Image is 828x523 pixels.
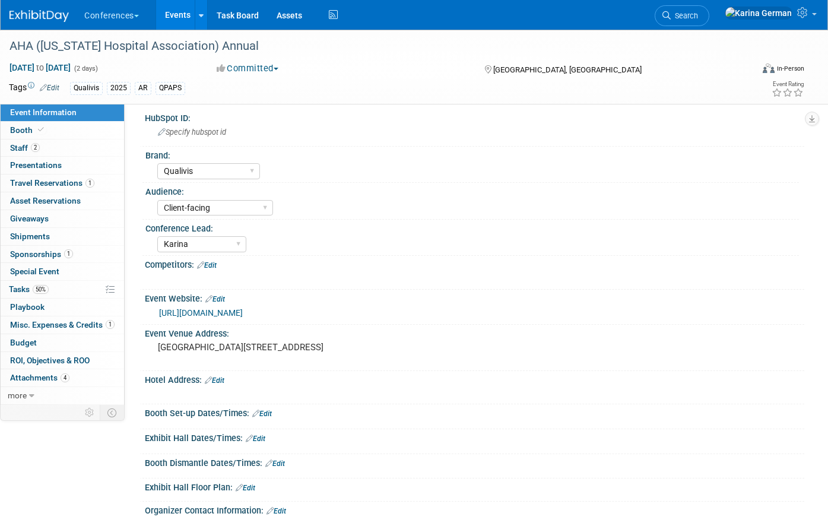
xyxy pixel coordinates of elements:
[1,387,124,404] a: more
[10,320,115,329] span: Misc. Expenses & Credits
[776,64,804,73] div: In-Person
[1,263,124,280] a: Special Event
[1,104,124,121] a: Event Information
[1,140,124,157] a: Staff2
[1,175,124,192] a: Travel Reservations1
[85,179,94,188] span: 1
[40,84,59,92] a: Edit
[1,281,124,298] a: Tasks50%
[1,228,124,245] a: Shipments
[135,82,151,94] div: AR
[212,62,283,75] button: Committed
[9,284,49,294] span: Tasks
[38,126,44,133] i: Booth reservation complete
[5,36,737,57] div: AHA ([US_STATE] Hospital Association) Annual
[1,122,124,139] a: Booth
[205,376,224,385] a: Edit
[772,81,804,87] div: Event Rating
[158,128,226,137] span: Specify hubspot id
[10,249,73,259] span: Sponsorships
[10,302,45,312] span: Playbook
[655,5,709,26] a: Search
[10,107,77,117] span: Event Information
[145,183,799,198] div: Audience:
[9,62,71,73] span: [DATE] [DATE]
[33,285,49,294] span: 50%
[9,81,59,95] td: Tags
[197,261,217,270] a: Edit
[265,459,285,468] a: Edit
[236,484,255,492] a: Edit
[156,82,185,94] div: QPAPS
[145,404,804,420] div: Booth Set-up Dates/Times:
[1,352,124,369] a: ROI, Objectives & ROO
[145,454,804,470] div: Booth Dismantle Dates/Times:
[1,334,124,351] a: Budget
[671,11,698,20] span: Search
[1,246,124,263] a: Sponsorships1
[1,299,124,316] a: Playbook
[9,10,69,22] img: ExhibitDay
[205,295,225,303] a: Edit
[1,316,124,334] a: Misc. Expenses & Credits1
[725,7,792,20] img: Karina German
[10,267,59,276] span: Special Event
[10,338,37,347] span: Budget
[80,405,100,420] td: Personalize Event Tab Strip
[61,373,69,382] span: 4
[8,391,27,400] span: more
[145,290,804,305] div: Event Website:
[1,192,124,210] a: Asset Reservations
[64,249,73,258] span: 1
[10,196,81,205] span: Asset Reservations
[145,371,804,386] div: Hotel Address:
[763,64,775,73] img: Format-Inperson.png
[1,369,124,386] a: Attachments4
[34,63,46,72] span: to
[1,210,124,227] a: Giveaways
[145,429,804,445] div: Exhibit Hall Dates/Times:
[159,308,243,318] a: [URL][DOMAIN_NAME]
[687,62,804,80] div: Event Format
[70,82,103,94] div: Qualivis
[267,507,286,515] a: Edit
[145,220,799,234] div: Conference Lead:
[158,342,407,353] pre: [GEOGRAPHIC_DATA][STREET_ADDRESS]
[107,82,131,94] div: 2025
[10,160,62,170] span: Presentations
[145,147,799,161] div: Brand:
[10,178,94,188] span: Travel Reservations
[145,502,804,517] div: Organizer Contact Information:
[493,65,642,74] span: [GEOGRAPHIC_DATA], [GEOGRAPHIC_DATA]
[246,435,265,443] a: Edit
[145,109,804,124] div: HubSpot ID:
[10,214,49,223] span: Giveaways
[31,143,40,152] span: 2
[145,256,804,271] div: Competitors:
[10,143,40,153] span: Staff
[73,65,98,72] span: (2 days)
[10,373,69,382] span: Attachments
[1,157,124,174] a: Presentations
[106,320,115,329] span: 1
[252,410,272,418] a: Edit
[145,325,804,340] div: Event Venue Address:
[145,478,804,494] div: Exhibit Hall Floor Plan:
[10,232,50,241] span: Shipments
[10,356,90,365] span: ROI, Objectives & ROO
[10,125,46,135] span: Booth
[100,405,125,420] td: Toggle Event Tabs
